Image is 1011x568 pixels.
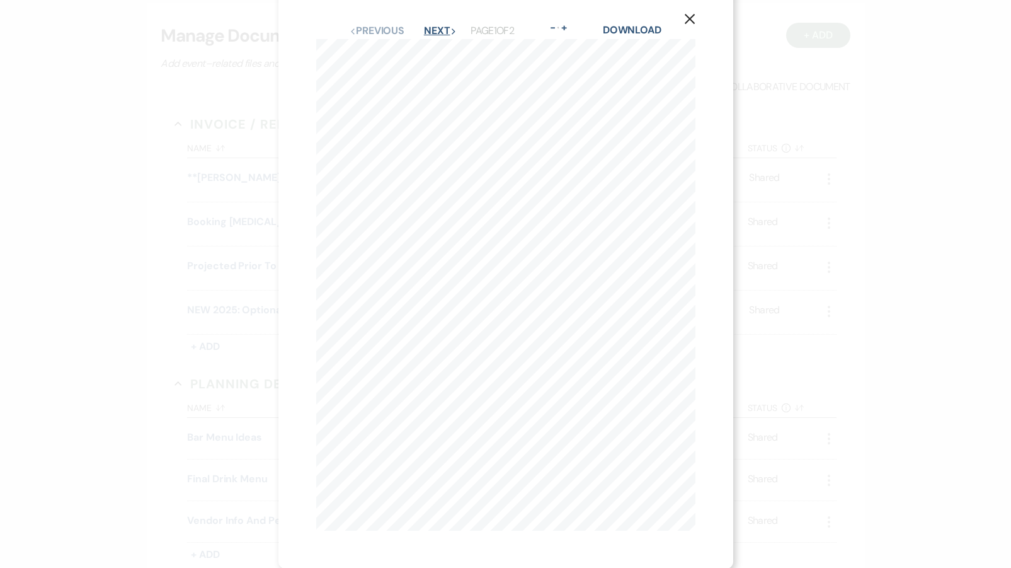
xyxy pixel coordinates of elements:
[471,23,514,39] p: Page 1 of 2
[603,23,661,37] a: Download
[559,23,569,33] button: +
[350,26,404,36] button: Previous
[548,23,558,33] button: -
[424,26,457,36] button: Next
